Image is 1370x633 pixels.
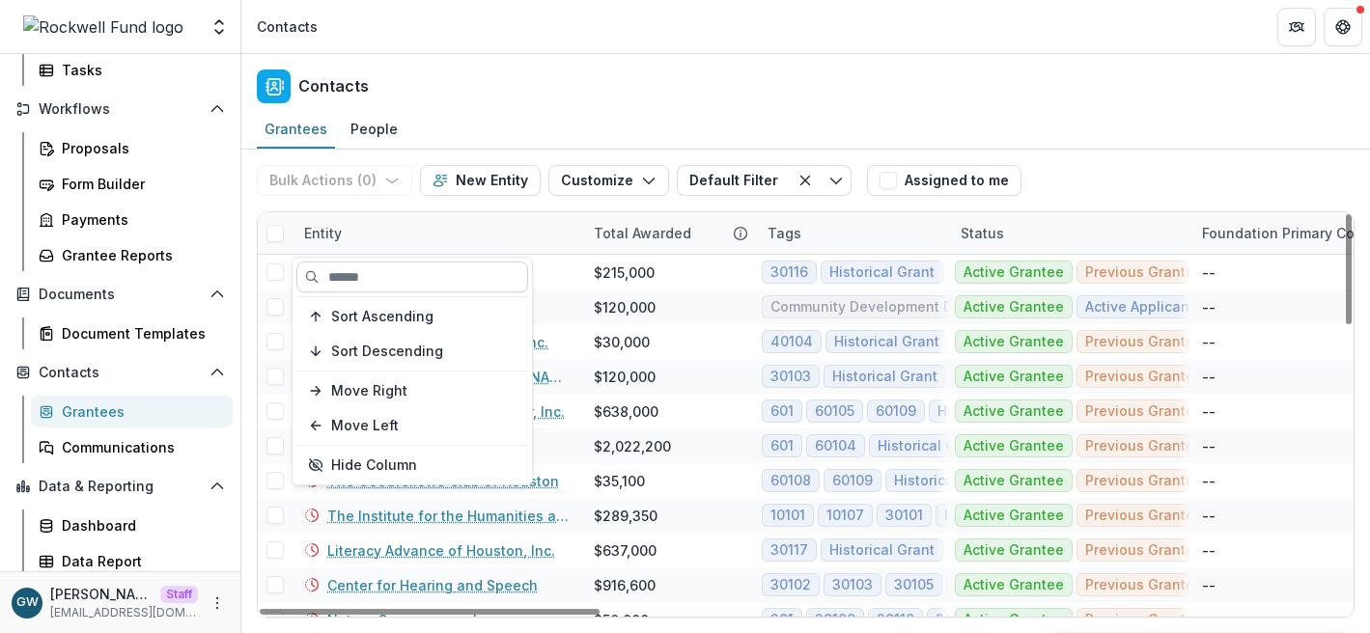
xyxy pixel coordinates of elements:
[343,115,405,143] div: People
[31,509,233,541] a: Dashboard
[257,111,335,149] a: Grantees
[1202,610,1216,630] div: --
[293,223,353,243] div: Entity
[31,431,233,463] a: Communications
[770,612,794,628] span: 201
[756,212,949,254] div: Tags
[343,111,405,149] a: People
[964,612,1064,628] span: Active Grantee
[964,369,1064,385] span: Active Grantee
[257,16,318,37] div: Contacts
[1085,299,1194,316] span: Active Applicant
[31,317,233,349] a: Document Templates
[1202,262,1216,283] div: --
[62,515,217,536] div: Dashboard
[594,297,656,317] div: $120,000
[296,336,528,367] button: Sort Descending
[770,264,808,281] span: 30116
[770,508,805,524] span: 10101
[594,367,656,387] div: $120,000
[770,438,794,454] span: 601
[331,344,443,360] span: Sort Descending
[770,473,811,489] span: 60108
[293,212,582,254] div: Entity
[770,577,811,593] span: 30102
[867,165,1021,196] button: Assigned to me
[815,403,854,420] span: 60105
[1202,332,1216,352] div: --
[949,212,1190,254] div: Status
[548,165,669,196] button: Customize
[296,301,528,332] button: Sort Ascending
[160,586,198,603] p: Staff
[1324,8,1362,46] button: Get Help
[826,508,864,524] span: 10107
[832,369,937,385] span: Historical Grant
[964,438,1064,454] span: Active Grantee
[1202,436,1216,456] div: --
[878,438,983,454] span: Historical Grant
[1085,334,1203,350] span: Previous Grantee
[964,299,1064,316] span: Active Grantee
[1085,612,1203,628] span: Previous Grantee
[62,401,217,422] div: Grantees
[594,401,658,422] div: $638,000
[594,610,649,630] div: $58,000
[8,94,233,124] button: Open Workflows
[594,506,657,526] div: $289,350
[296,450,528,481] button: Hide Column
[582,212,756,254] div: Total Awarded
[31,54,233,86] a: Tasks
[964,542,1064,559] span: Active Grantee
[1202,471,1216,491] div: --
[964,264,1064,281] span: Active Grantee
[790,165,821,196] button: Clear filter
[1202,367,1216,387] div: --
[815,438,856,454] span: 60104
[8,357,233,388] button: Open Contacts
[770,299,991,316] span: Community Development Docket
[594,332,650,352] div: $30,000
[62,60,217,80] div: Tasks
[249,13,325,41] nav: breadcrumb
[62,209,217,230] div: Payments
[1085,369,1203,385] span: Previous Grantee
[23,15,183,39] img: Rockwell Fund logo
[296,375,528,406] button: Move Right
[16,596,39,609] div: Grace Willig
[894,577,934,593] span: 30105
[885,508,923,524] span: 30101
[582,223,703,243] div: Total Awarded
[770,334,813,350] span: 40104
[770,542,808,559] span: 30117
[894,473,999,489] span: Historical Grant
[964,577,1064,593] span: Active Grantee
[1085,508,1203,524] span: Previous Grantee
[1085,577,1203,593] span: Previous Grantee
[31,204,233,235] a: Payments
[31,168,233,200] a: Form Builder
[594,471,645,491] div: $35,100
[31,545,233,577] a: Data Report
[1202,401,1216,422] div: --
[770,369,811,385] span: 30103
[31,132,233,164] a: Proposals
[8,279,233,310] button: Open Documents
[770,403,794,420] span: 601
[296,410,528,441] button: Move Left
[834,334,939,350] span: Historical Grant
[327,506,571,526] a: The Institute for the Humanities at [GEOGRAPHIC_DATA]
[677,165,790,196] button: Default Filter
[877,612,914,628] span: 20110
[594,540,657,561] div: $637,000
[62,437,217,457] div: Communications
[331,309,433,325] span: Sort Ascending
[50,604,198,621] p: [EMAIL_ADDRESS][DOMAIN_NAME]
[1085,542,1203,559] span: Previous Grantee
[815,612,855,628] span: 20108
[327,540,555,561] a: Literacy Advance of Houston, Inc.
[62,138,217,158] div: Proposals
[39,365,202,381] span: Contacts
